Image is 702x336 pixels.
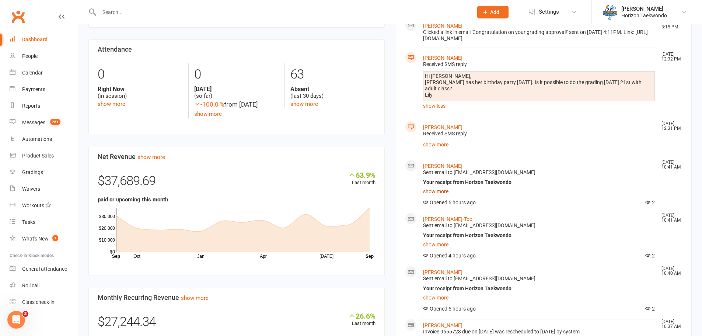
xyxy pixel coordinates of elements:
a: General attendance kiosk mode [10,261,78,277]
a: [PERSON_NAME] [423,55,462,61]
a: show more [137,154,165,160]
a: Gradings [10,164,78,181]
div: Last month [348,171,376,187]
span: 251 [50,119,60,125]
strong: Right Now [98,86,183,93]
button: Add [477,6,509,18]
a: Messages 251 [10,114,78,131]
h3: Attendance [98,46,376,53]
div: [PERSON_NAME] [621,6,667,12]
div: Class check-in [22,299,55,305]
div: Received SMS reply [423,61,655,67]
a: Automations [10,131,78,148]
span: Opened 5 hours ago [423,306,476,312]
span: Settings [539,4,559,20]
time: [DATE] 12:32 PM [658,52,682,62]
div: What's New [22,236,49,242]
a: Waivers [10,181,78,197]
a: [PERSON_NAME] [423,269,462,275]
div: Gradings [22,169,43,175]
a: [PERSON_NAME]-Too [423,216,472,222]
img: thumb_image1625461565.png [603,5,618,20]
span: Opened 5 hours ago [423,200,476,205]
input: Search... [97,7,468,17]
div: 63.9% [348,171,376,179]
div: Horizon Taekwondo [621,12,667,19]
iframe: Intercom live chat [7,311,25,329]
div: Clicked a link in email 'Congratulation on your grading approval!' sent on [DATE] 4:11PM. Link: [... [423,29,655,42]
div: Your receipt from Horizon Taekwondo [423,285,655,292]
div: Roll call [22,283,39,288]
a: Reports [10,98,78,114]
div: General attendance [22,266,67,272]
strong: [DATE] [194,86,279,93]
a: Roll call [10,277,78,294]
time: [DATE] 10:40 AM [658,266,682,276]
div: 0 [98,63,183,86]
a: [PERSON_NAME] [423,124,462,130]
div: Hi [PERSON_NAME], [PERSON_NAME] has her birthday party [DATE]. Is it possible to do the grading [... [425,73,653,98]
a: Calendar [10,65,78,81]
div: Messages [22,119,45,125]
span: -100.0 % [194,101,224,108]
h3: Net Revenue [98,153,376,160]
time: [DATE] 10:37 AM [658,319,682,329]
a: show more [423,139,655,150]
span: Sent email to [EMAIL_ADDRESS][DOMAIN_NAME] [423,222,535,228]
div: Your receipt from Horizon Taekwondo [423,232,655,239]
time: [DATE] 10:41 AM [658,160,682,170]
div: 63 [290,63,375,86]
a: show more [290,101,318,107]
div: Dashboard [22,37,48,42]
div: People [22,53,38,59]
div: Automations [22,136,52,142]
div: Workouts [22,202,44,208]
span: Sent email to [EMAIL_ADDRESS][DOMAIN_NAME] [423,169,535,175]
div: Invoice 9655723 due on [DATE] was rescheduled to [DATE] by system [423,329,655,335]
div: Calendar [22,70,43,76]
div: (last 30 days) [290,86,375,100]
div: from [DATE] [194,100,279,110]
span: 2 [645,200,655,205]
span: 2 [645,306,655,312]
a: Tasks [10,214,78,231]
a: show less [423,101,655,111]
a: Payments [10,81,78,98]
div: (in session) [98,86,183,100]
strong: Absent [290,86,375,93]
div: (so far) [194,86,279,100]
a: show more [423,292,655,303]
div: 26.6% [348,312,376,320]
div: Received SMS reply [423,131,655,137]
a: Product Sales [10,148,78,164]
time: [DATE] 10:41 AM [658,213,682,223]
div: Last month [348,312,376,328]
a: show more [98,101,125,107]
div: Tasks [22,219,35,225]
a: [PERSON_NAME] [423,163,462,169]
div: Payments [22,86,45,92]
div: Waivers [22,186,40,192]
a: show more [194,111,222,117]
time: [DATE] 12:31 PM [658,121,682,131]
a: What's New1 [10,231,78,247]
div: Your receipt from Horizon Taekwondo [423,179,655,186]
a: Class kiosk mode [10,294,78,311]
span: Add [490,9,499,15]
span: 1 [52,235,58,241]
div: $27,244.34 [98,312,376,336]
div: 0 [194,63,279,86]
span: 2 [645,253,655,259]
a: show more [423,186,655,197]
div: Product Sales [22,153,54,159]
a: People [10,48,78,65]
a: Clubworx [9,7,27,26]
div: $37,689.69 [98,171,376,195]
a: Dashboard [10,31,78,48]
a: show more [423,239,655,250]
a: show more [181,295,209,301]
div: Reports [22,103,40,109]
span: Opened 4 hours ago [423,253,476,259]
a: Workouts [10,197,78,214]
a: [PERSON_NAME] [423,322,462,328]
